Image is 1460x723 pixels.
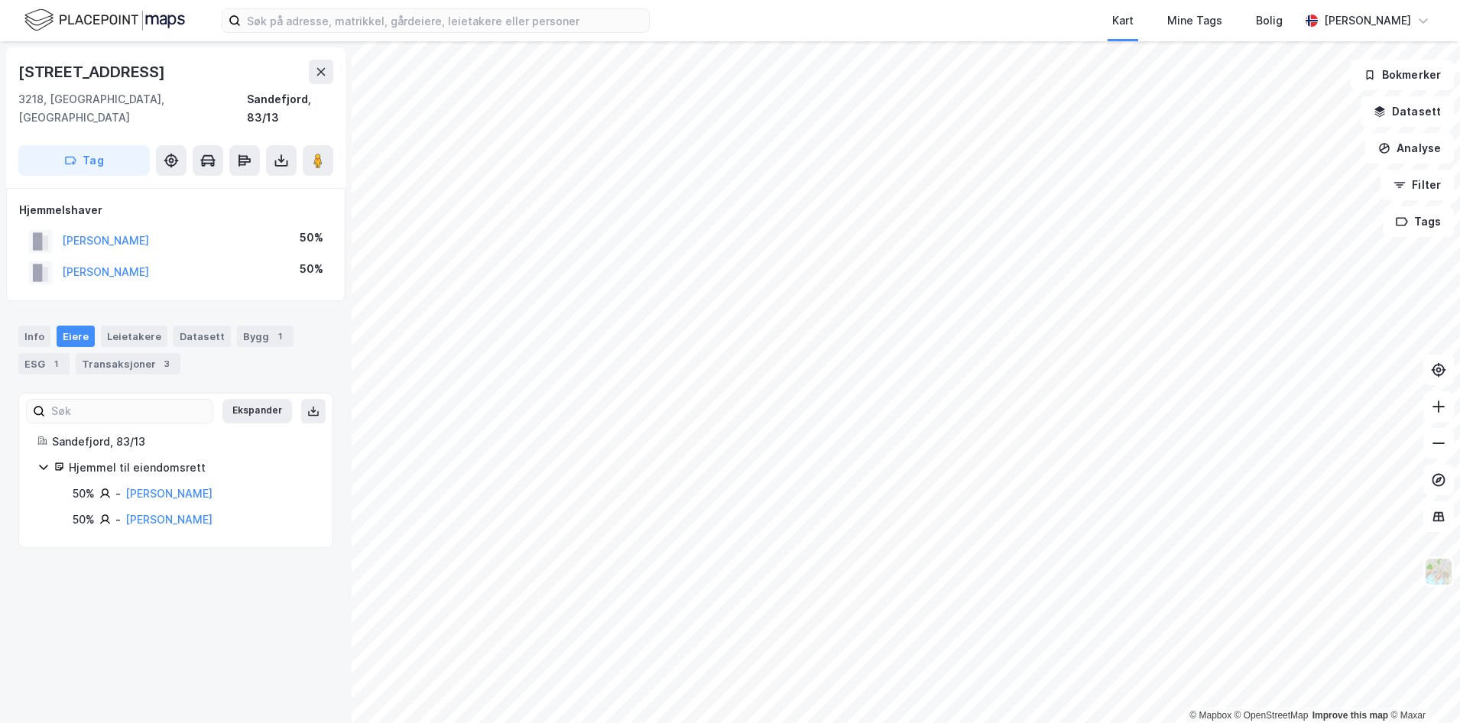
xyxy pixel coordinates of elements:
[18,353,70,374] div: ESG
[76,353,180,374] div: Transaksjoner
[1365,133,1454,164] button: Analyse
[45,400,213,423] input: Søk
[1383,206,1454,237] button: Tags
[19,201,333,219] div: Hjemmelshaver
[125,487,213,500] a: [PERSON_NAME]
[241,9,649,32] input: Søk på adresse, matrikkel, gårdeiere, leietakere eller personer
[222,399,292,423] button: Ekspander
[52,433,314,451] div: Sandefjord, 83/13
[1381,170,1454,200] button: Filter
[18,145,150,176] button: Tag
[1361,96,1454,127] button: Datasett
[1189,710,1231,721] a: Mapbox
[48,356,63,371] div: 1
[1424,557,1453,586] img: Z
[300,260,323,278] div: 50%
[115,511,121,529] div: -
[237,326,294,347] div: Bygg
[73,485,95,503] div: 50%
[1384,650,1460,723] iframe: Chat Widget
[1312,710,1388,721] a: Improve this map
[24,7,185,34] img: logo.f888ab2527a4732fd821a326f86c7f29.svg
[174,326,231,347] div: Datasett
[57,326,95,347] div: Eiere
[73,511,95,529] div: 50%
[1256,11,1283,30] div: Bolig
[1384,650,1460,723] div: Kontrollprogram for chat
[1112,11,1134,30] div: Kart
[272,329,287,344] div: 1
[115,485,121,503] div: -
[247,90,333,127] div: Sandefjord, 83/13
[125,513,213,526] a: [PERSON_NAME]
[18,60,168,84] div: [STREET_ADDRESS]
[101,326,167,347] div: Leietakere
[69,459,314,477] div: Hjemmel til eiendomsrett
[1351,60,1454,90] button: Bokmerker
[300,229,323,247] div: 50%
[159,356,174,371] div: 3
[18,326,50,347] div: Info
[1324,11,1411,30] div: [PERSON_NAME]
[1235,710,1309,721] a: OpenStreetMap
[1167,11,1222,30] div: Mine Tags
[18,90,247,127] div: 3218, [GEOGRAPHIC_DATA], [GEOGRAPHIC_DATA]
